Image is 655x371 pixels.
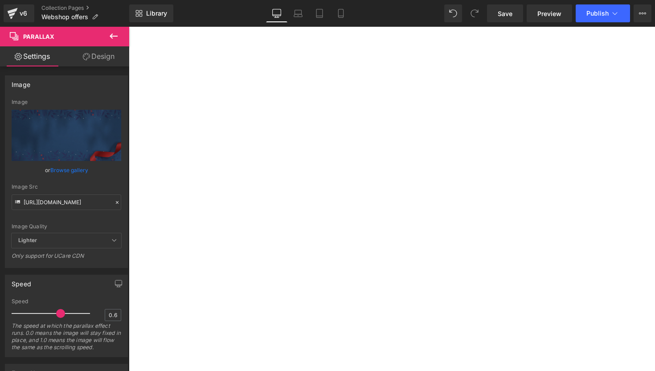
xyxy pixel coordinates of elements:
span: Parallax [23,33,54,40]
a: Collection Pages [41,4,129,12]
a: Design [66,46,131,66]
div: or [12,165,121,175]
button: Redo [466,4,483,22]
input: Link [12,194,121,210]
button: Undo [444,4,462,22]
span: Library [146,9,167,17]
div: Speed [12,298,121,305]
a: v6 [4,4,34,22]
a: Mobile [330,4,352,22]
div: Speed [12,275,31,288]
b: Lighter [18,237,37,243]
div: Image [12,99,121,105]
div: Image Quality [12,223,121,230]
a: Browse gallery [50,162,88,178]
a: Desktop [266,4,287,22]
button: More [634,4,651,22]
div: Image Src [12,184,121,190]
div: Only support for UCare CDN [12,252,121,265]
a: New Library [129,4,173,22]
div: The speed at which the parallax effect runs. 0.0 means the image will stay fixed in place, and 1.... [12,322,121,357]
span: Webshop offers [41,13,88,21]
a: Preview [527,4,572,22]
button: Publish [576,4,630,22]
span: Save [498,9,512,18]
a: Laptop [287,4,309,22]
a: Tablet [309,4,330,22]
span: Preview [537,9,561,18]
div: v6 [18,8,29,19]
span: Publish [586,10,609,17]
div: Image [12,76,30,88]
